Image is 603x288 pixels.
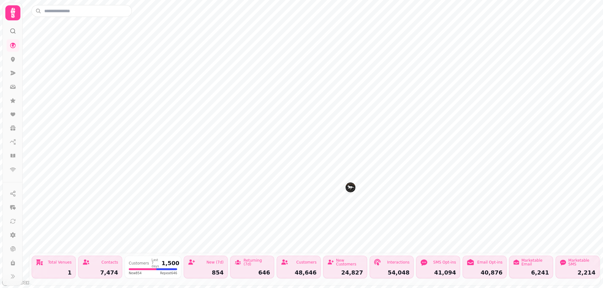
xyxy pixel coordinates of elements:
span: New 854 [129,271,142,275]
div: 2,214 [560,270,595,275]
div: 48,646 [281,270,317,275]
div: Email Opt-ins [477,260,503,264]
div: 1 [36,270,72,275]
a: Mapbox logo [2,279,30,286]
div: 6,241 [513,270,549,275]
div: 1,500 [161,260,179,266]
div: Customers [296,260,317,264]
div: 40,876 [467,270,503,275]
div: 854 [188,270,224,275]
div: 41,094 [420,270,456,275]
div: New (7d) [206,260,224,264]
div: 24,827 [327,270,363,275]
div: Interactions [387,260,410,264]
div: 646 [234,270,270,275]
div: Last 7 days [152,259,159,268]
span: Repeat 646 [160,271,177,275]
div: Returning (7d) [243,259,270,266]
div: 7,474 [82,270,118,275]
div: Total Venues [48,260,72,264]
div: SMS Opt-ins [433,260,456,264]
div: Marketable SMS [568,259,595,266]
div: Map marker [345,182,356,194]
div: Customers [129,261,149,265]
div: New Customers [336,259,363,266]
div: 54,048 [374,270,410,275]
div: Contacts [101,260,118,264]
button: The High Flyer [345,182,356,192]
div: Marketable Email [521,259,549,266]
